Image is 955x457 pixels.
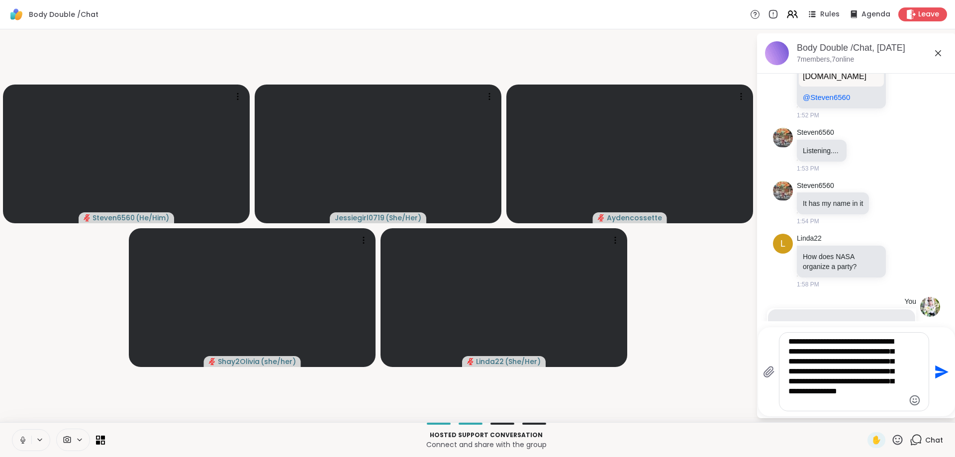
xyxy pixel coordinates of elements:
[920,297,940,317] img: https://sharewell-space-live.sfo3.digitaloceanspaces.com/user-generated/3602621c-eaa5-4082-863a-9...
[797,128,834,138] a: Steven6560
[797,42,948,54] div: Body Double /Chat, [DATE]
[788,337,904,407] textarea: Type your message
[797,217,819,226] span: 1:54 PM
[803,146,841,156] p: Listening....
[111,440,861,450] p: Connect and share with the group
[929,361,952,383] button: Send
[904,297,916,307] h4: You
[607,213,662,223] span: Aydencossette
[335,213,384,223] span: Jessiegirl0719
[797,181,834,191] a: Steven6560
[797,111,819,120] span: 1:52 PM
[773,181,793,201] img: https://sharewell-space-live.sfo3.digitaloceanspaces.com/user-generated/42cda42b-3507-48ba-b019-3...
[84,214,91,221] span: audio-muted
[218,357,260,366] span: Shay2Olivia
[598,214,605,221] span: audio-muted
[803,198,863,208] p: It has my name in it
[797,55,854,65] p: 7 members, 7 online
[93,213,135,223] span: Steven6560
[820,9,840,19] span: Rules
[261,357,296,366] span: ( she/her )
[505,357,541,366] span: ( She/Her )
[476,357,504,366] span: Linda22
[765,41,789,65] img: Body Double /Chat, Sep 10
[803,252,880,272] p: How does NASA organize a party?
[797,234,822,244] a: Linda22
[385,213,421,223] span: ( She/Her )
[467,358,474,365] span: audio-muted
[768,309,915,443] iframe: I'll Always Be Your Mom
[773,128,793,148] img: https://sharewell-space-live.sfo3.digitaloceanspaces.com/user-generated/42cda42b-3507-48ba-b019-3...
[29,9,98,19] span: Body Double /Chat
[861,9,890,19] span: Agenda
[209,358,216,365] span: audio-muted
[918,9,939,19] span: Leave
[136,213,169,223] span: ( He/Him )
[780,237,785,251] span: L
[803,93,850,101] span: @Steven6560
[797,164,819,173] span: 1:53 PM
[925,435,943,445] span: Chat
[8,6,25,23] img: ShareWell Logomark
[871,434,881,446] span: ✋
[111,431,861,440] p: Hosted support conversation
[909,394,921,406] button: Emoji picker
[797,280,819,289] span: 1:58 PM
